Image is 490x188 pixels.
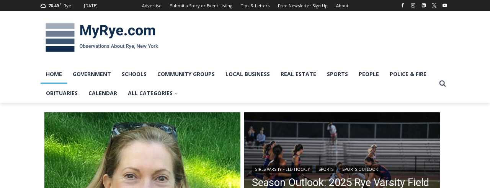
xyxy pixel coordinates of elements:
a: Instagram [408,1,418,10]
a: Home [41,65,67,84]
a: Linkedin [419,1,428,10]
a: Facebook [398,1,407,10]
a: X [430,1,439,10]
a: Calendar [83,84,122,103]
span: All Categories [128,89,178,97]
a: Police & Fire [384,65,432,84]
nav: Primary Navigation [41,65,436,103]
a: Sports Outlook [340,165,381,173]
a: YouTube [440,1,449,10]
a: Sports [322,65,353,84]
div: | | [252,164,433,173]
a: Girls Varsity Field Hockey [252,165,312,173]
span: F [60,2,62,6]
a: Local Business [220,65,275,84]
button: View Search Form [436,77,449,91]
a: All Categories [122,84,183,103]
a: Government [67,65,116,84]
div: Rye [64,2,71,9]
span: 78.49 [48,3,59,8]
div: [DATE] [84,2,98,9]
a: Schools [116,65,152,84]
img: MyRye.com [41,18,163,58]
a: People [353,65,384,84]
a: Sports [316,165,336,173]
a: Community Groups [152,65,220,84]
a: Obituaries [41,84,83,103]
a: Real Estate [275,65,322,84]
